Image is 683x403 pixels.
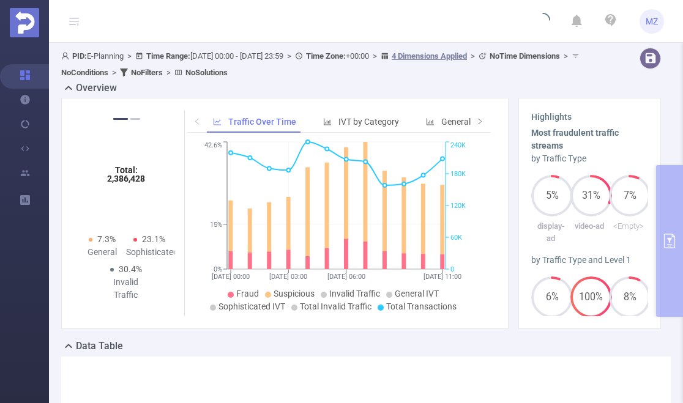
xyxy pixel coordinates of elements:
[130,118,140,120] button: 2
[283,51,295,61] span: >
[76,339,123,353] h2: Data Table
[369,51,381,61] span: >
[531,220,570,244] p: display-ad
[61,68,108,77] b: No Conditions
[570,292,612,302] span: 100%
[270,273,308,281] tspan: [DATE] 03:00
[570,191,612,201] span: 31%
[193,117,201,125] i: icon: left
[531,128,619,150] b: Most fraudulent traffic streams
[450,170,466,178] tspan: 180K
[114,165,137,175] tspan: Total:
[218,301,285,311] span: Sophisticated IVT
[395,289,439,298] span: General IVT
[236,289,259,298] span: Fraud
[531,191,573,201] span: 5%
[467,51,479,61] span: >
[646,9,658,34] span: MZ
[146,51,190,61] b: Time Range:
[76,81,117,95] h2: Overview
[613,221,644,231] span: <Empty>
[274,289,315,298] span: Suspicious
[441,117,594,127] span: General & Sophisticated IVT by Category
[185,68,228,77] b: No Solutions
[450,265,454,273] tspan: 0
[300,301,371,311] span: Total Invalid Traffic
[536,13,550,30] i: icon: loading
[323,117,332,126] i: icon: bar-chart
[306,51,346,61] b: Time Zone:
[126,246,173,259] div: Sophisticated
[124,51,135,61] span: >
[392,51,467,61] u: 4 Dimensions Applied
[213,117,222,126] i: icon: line-chart
[107,174,145,183] tspan: 2,386,428
[531,254,648,267] div: by Traffic Type and Level 1
[212,273,250,281] tspan: [DATE] 00:00
[338,117,399,127] span: IVT by Category
[214,265,222,273] tspan: 0%
[119,264,142,274] span: 30.4%
[79,246,126,259] div: General
[113,118,128,120] button: 1
[424,273,461,281] tspan: [DATE] 11:00
[61,51,583,77] span: E-Planning [DATE] 00:00 - [DATE] 23:59 +00:00
[10,8,39,37] img: Protected Media
[61,52,72,60] i: icon: user
[609,292,651,302] span: 8%
[142,234,165,244] span: 23.1%
[450,234,462,242] tspan: 60K
[72,51,87,61] b: PID:
[131,68,163,77] b: No Filters
[476,117,483,125] i: icon: right
[570,220,610,232] p: video-ad
[609,191,651,201] span: 7%
[560,51,572,61] span: >
[531,111,648,124] h3: Highlights
[450,202,466,210] tspan: 120K
[210,221,222,229] tspan: 15%
[102,276,149,301] div: Invalid Traffic
[490,51,560,61] b: No Time Dimensions
[386,301,457,311] span: Total Transactions
[450,142,466,150] tspan: 240K
[531,152,648,165] div: by Traffic Type
[531,292,573,302] span: 6%
[163,68,174,77] span: >
[97,234,116,244] span: 7.3%
[204,142,222,150] tspan: 42.6%
[327,273,365,281] tspan: [DATE] 06:00
[228,117,296,127] span: Traffic Over Time
[329,289,380,298] span: Invalid Traffic
[426,117,435,126] i: icon: bar-chart
[108,68,120,77] span: >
